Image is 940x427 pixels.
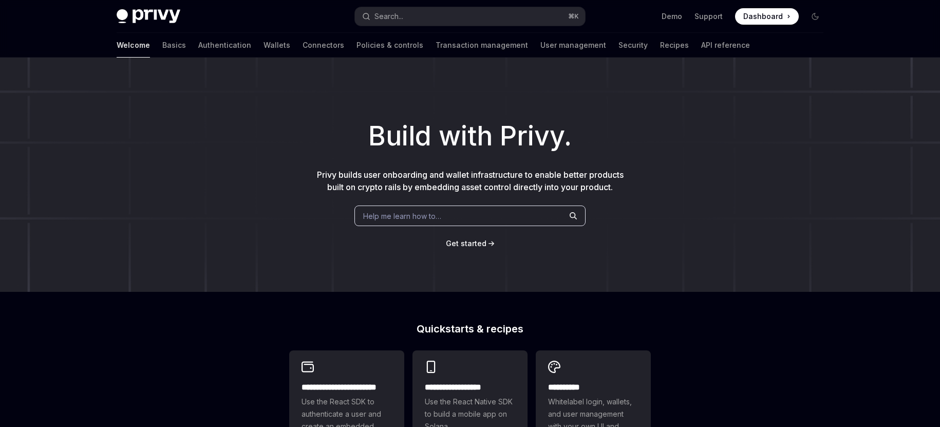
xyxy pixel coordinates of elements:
button: Open search [355,7,585,26]
div: Search... [374,10,403,23]
a: Welcome [117,33,150,58]
span: Privy builds user onboarding and wallet infrastructure to enable better products built on crypto ... [317,170,624,192]
a: User management [540,33,606,58]
a: API reference [701,33,750,58]
h1: Build with Privy. [16,116,924,156]
span: Help me learn how to… [363,211,441,221]
a: Basics [162,33,186,58]
img: dark logo [117,9,180,24]
span: ⌘ K [568,12,579,21]
a: Transaction management [436,33,528,58]
h2: Quickstarts & recipes [289,324,651,334]
button: Toggle dark mode [807,8,823,25]
a: Recipes [660,33,689,58]
a: Policies & controls [356,33,423,58]
a: Support [694,11,723,22]
span: Dashboard [743,11,783,22]
span: Get started [446,239,486,248]
a: Demo [662,11,682,22]
a: Dashboard [735,8,799,25]
a: Authentication [198,33,251,58]
a: Wallets [264,33,290,58]
a: Security [618,33,648,58]
a: Get started [446,238,486,249]
a: Connectors [303,33,344,58]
